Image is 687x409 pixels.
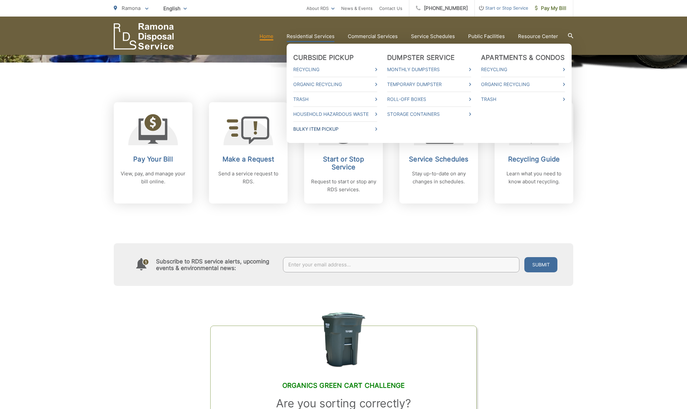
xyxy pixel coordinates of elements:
a: Roll-Off Boxes [387,95,471,103]
a: EDCD logo. Return to the homepage. [114,23,174,50]
a: Service Schedules [411,32,455,40]
span: Ramona [122,5,141,11]
a: Organic Recycling [293,80,377,88]
h2: Start or Stop Service [311,155,376,171]
a: Recycling Guide Learn what you need to know about recycling. [495,102,573,204]
a: Household Hazardous Waste [293,110,377,118]
a: Storage Containers [387,110,471,118]
h4: Subscribe to RDS service alerts, upcoming events & environmental news: [156,258,276,271]
h2: Make a Request [216,155,281,163]
a: Monthly Dumpsters [387,66,471,73]
a: Service Schedules Stay up-to-date on any changes in schedules. [399,102,478,204]
a: Trash [293,95,377,103]
a: Residential Services [287,32,335,40]
a: Make a Request Send a service request to RDS. [209,102,288,204]
a: Pay Your Bill View, pay, and manage your bill online. [114,102,192,204]
span: English [158,3,192,14]
a: Contact Us [379,4,402,12]
a: Dumpster Service [387,54,455,62]
a: Organic Recycling [481,80,565,88]
h2: Service Schedules [406,155,471,163]
h2: Organics Green Cart Challenge [227,382,460,389]
input: Enter your email address... [283,257,520,272]
a: News & Events [341,4,373,12]
p: View, pay, and manage your bill online. [120,170,186,186]
h2: Pay Your Bill [120,155,186,163]
a: Temporary Dumpster [387,80,471,88]
a: About RDS [306,4,335,12]
a: Curbside Pickup [293,54,354,62]
p: Request to start or stop any RDS services. [311,178,376,194]
a: Recycling [481,66,565,73]
button: Submit [524,257,557,272]
h2: Recycling Guide [501,155,567,163]
a: Home [260,32,273,40]
span: Pay My Bill [535,4,566,12]
a: Resource Center [518,32,558,40]
a: Trash [481,95,565,103]
a: Public Facilities [468,32,505,40]
p: Stay up-to-date on any changes in schedules. [406,170,471,186]
a: Recycling [293,66,377,73]
a: Commercial Services [348,32,398,40]
a: Bulky Item Pickup [293,125,377,133]
p: Send a service request to RDS. [216,170,281,186]
p: Learn what you need to know about recycling. [501,170,567,186]
a: Apartments & Condos [481,54,565,62]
